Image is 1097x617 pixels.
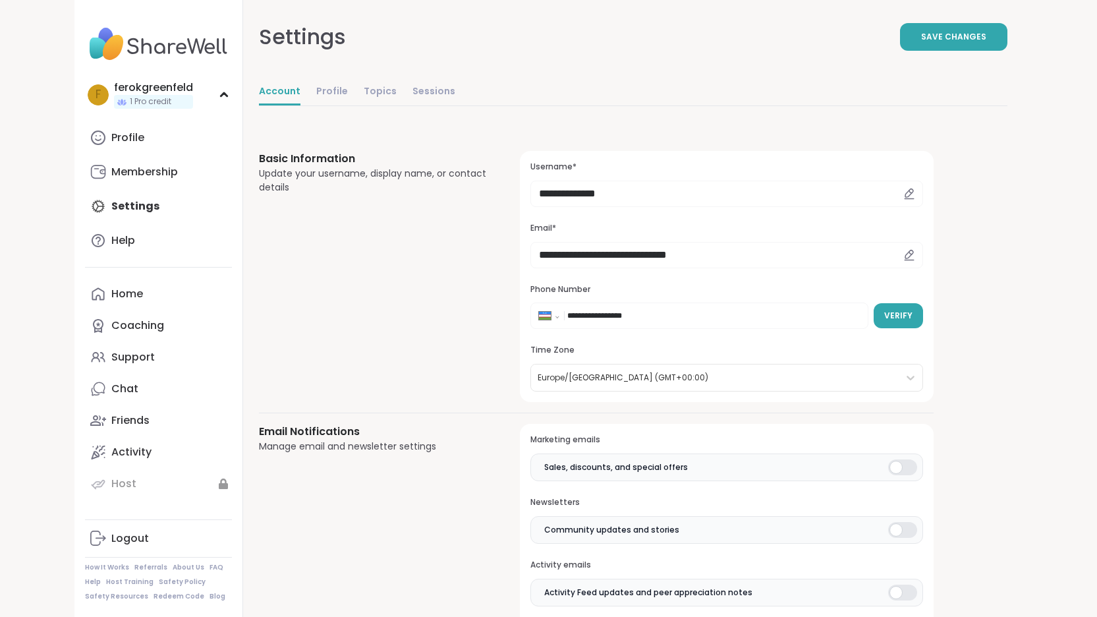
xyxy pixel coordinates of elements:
[530,162,922,173] h3: Username*
[544,587,752,599] span: Activity Feed updates and peer appreciation notes
[85,563,129,572] a: How It Works
[111,131,144,145] div: Profile
[530,434,922,446] h3: Marketing emails
[874,303,923,328] button: Verify
[111,318,164,333] div: Coaching
[111,233,135,248] div: Help
[85,373,232,405] a: Chat
[530,223,922,234] h3: Email*
[85,225,232,256] a: Help
[85,341,232,373] a: Support
[134,563,167,572] a: Referrals
[900,23,1007,51] button: Save Changes
[530,560,922,571] h3: Activity emails
[259,167,489,194] div: Update your username, display name, or contact details
[259,424,489,440] h3: Email Notifications
[111,413,150,428] div: Friends
[111,445,152,459] div: Activity
[530,284,922,295] h3: Phone Number
[85,122,232,154] a: Profile
[884,310,913,322] span: Verify
[85,436,232,468] a: Activity
[259,440,489,454] div: Manage email and newsletter settings
[85,577,101,587] a: Help
[921,31,986,43] span: Save Changes
[85,310,232,341] a: Coaching
[111,531,149,546] div: Logout
[96,86,101,103] span: f
[316,79,348,105] a: Profile
[259,21,346,53] div: Settings
[85,278,232,310] a: Home
[412,79,455,105] a: Sessions
[85,21,232,67] img: ShareWell Nav Logo
[85,523,232,554] a: Logout
[530,345,922,356] h3: Time Zone
[85,405,232,436] a: Friends
[544,461,688,473] span: Sales, discounts, and special offers
[259,151,489,167] h3: Basic Information
[544,524,679,536] span: Community updates and stories
[111,477,136,491] div: Host
[106,577,154,587] a: Host Training
[85,468,232,500] a: Host
[111,382,138,396] div: Chat
[364,79,397,105] a: Topics
[111,165,178,179] div: Membership
[159,577,206,587] a: Safety Policy
[154,592,204,601] a: Redeem Code
[530,497,922,508] h3: Newsletters
[259,79,300,105] a: Account
[85,592,148,601] a: Safety Resources
[130,96,171,107] span: 1 Pro credit
[210,563,223,572] a: FAQ
[173,563,204,572] a: About Us
[111,287,143,301] div: Home
[210,592,225,601] a: Blog
[114,80,193,95] div: ferokgreenfeld
[85,156,232,188] a: Membership
[111,350,155,365] div: Support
